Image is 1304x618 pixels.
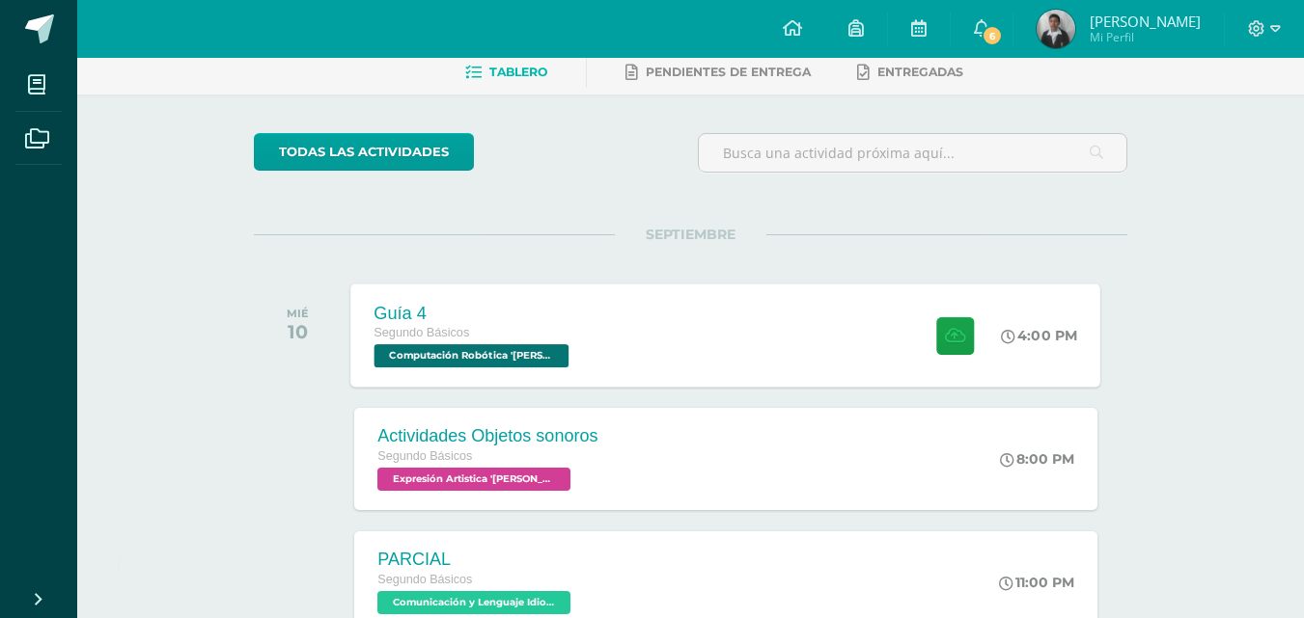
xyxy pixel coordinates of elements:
span: Segundo Básicos [375,326,470,339]
span: Expresión Artistica 'Miguel Angel ' [377,468,570,491]
div: 11:00 PM [999,574,1074,591]
input: Busca una actividad próxima aquí... [699,134,1126,172]
span: 6 [982,25,1003,46]
img: 734dc2e5398ed52858672fb2d24d57a9.png [1037,10,1075,48]
a: Entregadas [857,57,963,88]
div: 10 [287,320,309,343]
div: 4:00 PM [1002,327,1078,344]
span: Mi Perfil [1090,29,1201,45]
span: Tablero [489,65,547,79]
span: [PERSON_NAME] [1090,12,1201,31]
div: 8:00 PM [1000,450,1074,468]
a: Tablero [465,57,547,88]
div: PARCIAL [377,550,575,570]
div: Actividades Objetos sonoros [377,426,597,446]
span: Comunicación y Lenguaje Idioma Extranjero 'Miguel Angel ' [377,591,570,614]
span: Segundo Básicos [377,449,472,463]
span: SEPTIEMBRE [615,226,766,243]
div: Guía 4 [375,303,574,323]
div: MIÉ [287,307,309,320]
span: Pendientes de entrega [646,65,811,79]
a: Pendientes de entrega [625,57,811,88]
span: Computación Robótica 'Miguel Angel' [375,344,569,367]
span: Entregadas [877,65,963,79]
a: todas las Actividades [254,133,474,171]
